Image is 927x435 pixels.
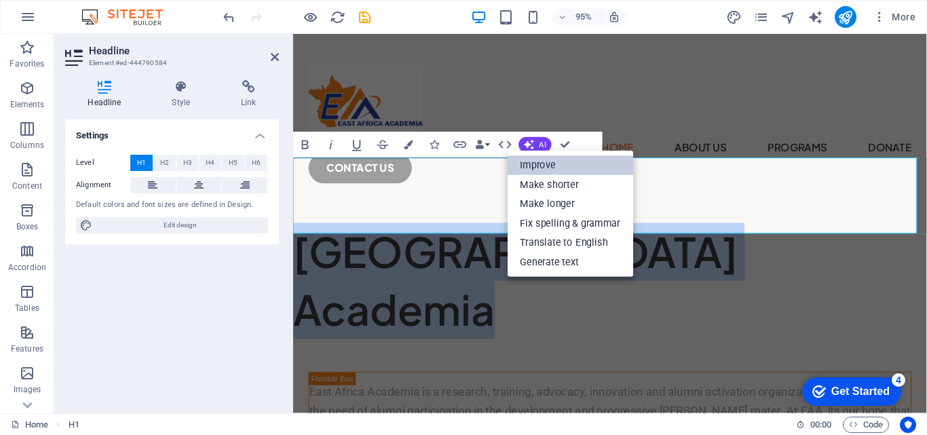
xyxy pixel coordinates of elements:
div: Get Started 4 items remaining, 20% complete [11,7,110,35]
h6: Session time [796,417,832,433]
div: 4 [100,3,114,16]
div: Get Started [40,15,98,27]
button: H3 [176,155,199,171]
button: pages [753,9,770,25]
span: H4 [206,155,214,171]
span: H6 [252,155,261,171]
span: emia [110,263,212,317]
p: Elements [10,99,45,110]
button: Italic (Ctrl+I) [319,132,343,157]
button: Code [843,417,889,433]
button: Edit design [76,217,268,233]
button: H6 [245,155,267,171]
button: save [356,9,373,25]
button: Confirm (Ctrl+⏎) [553,132,578,157]
label: Alignment [76,177,130,193]
button: undo [221,9,237,25]
i: Undo: Delete elements (Ctrl+Z) [221,10,237,25]
button: Underline (Ctrl+U) [345,132,369,157]
div: AI [508,151,633,277]
button: Icons [422,132,447,157]
button: reload [329,9,345,25]
button: Link [448,132,472,157]
a: Click to cancel selection. Double-click to open Pages [11,417,48,433]
span: H3 [183,155,192,171]
h3: Element #ed-444790584 [89,57,252,69]
span: H5 [229,155,238,171]
i: On resize automatically adjust zoom level to fit chosen device. [608,11,620,23]
h2: Headline [89,45,279,57]
button: navigator [780,9,797,25]
a: Fix spelling & grammar [508,214,633,233]
span: Edit design [96,217,264,233]
p: Tables [15,303,39,314]
i: Publish [837,10,853,25]
button: text_generator [808,9,824,25]
img: Editor Logo [78,9,180,25]
button: design [726,9,742,25]
button: Data Bindings [474,132,492,157]
span: H1 [137,155,146,171]
button: H5 [222,155,244,171]
p: Accordion [8,262,46,273]
h4: Headline [65,80,149,109]
p: Content [12,181,42,191]
span: 00 00 [810,417,831,433]
button: H4 [200,155,222,171]
i: Save (Ctrl+S) [357,10,373,25]
span: Click to select. Double-click to edit [69,417,79,433]
a: Make shorter [508,175,633,195]
button: AI [519,137,552,153]
span: Code [849,417,883,433]
button: Click here to leave preview mode and continue editing [302,9,318,25]
i: AI Writer [808,10,823,25]
button: publish [835,6,856,28]
a: Make longer [508,195,633,214]
h4: Settings [65,119,279,144]
i: Design (Ctrl+Alt+Y) [726,10,742,25]
button: Colors [396,132,421,157]
span: : [820,419,822,430]
span: AI [540,141,546,149]
h4: Link [219,80,279,109]
button: H1 [130,155,153,171]
label: Level [76,155,130,171]
i: Navigator [780,10,796,25]
p: Boxes [16,221,39,232]
button: Bold (Ctrl+B) [293,132,318,157]
button: Strikethrough [371,132,395,157]
button: Usercentrics [900,417,916,433]
a: Generate text [508,252,633,272]
h4: Style [149,80,219,109]
p: Columns [10,140,44,151]
a: Improve [508,156,633,175]
button: H2 [153,155,176,171]
p: Favorites [10,58,44,69]
nav: breadcrumb [69,417,79,433]
button: 95% [552,9,601,25]
p: Features [11,343,43,354]
i: Reload page [330,10,345,25]
button: More [867,6,921,28]
p: Images [14,384,41,395]
span: H2 [160,155,169,171]
h6: 95% [573,9,594,25]
div: Default colors and font sizes are defined in Design. [76,200,268,211]
i: Pages (Ctrl+Alt+S) [753,10,769,25]
a: Translate to English [508,233,633,253]
button: HTML [493,132,518,157]
span: More [873,10,915,24]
